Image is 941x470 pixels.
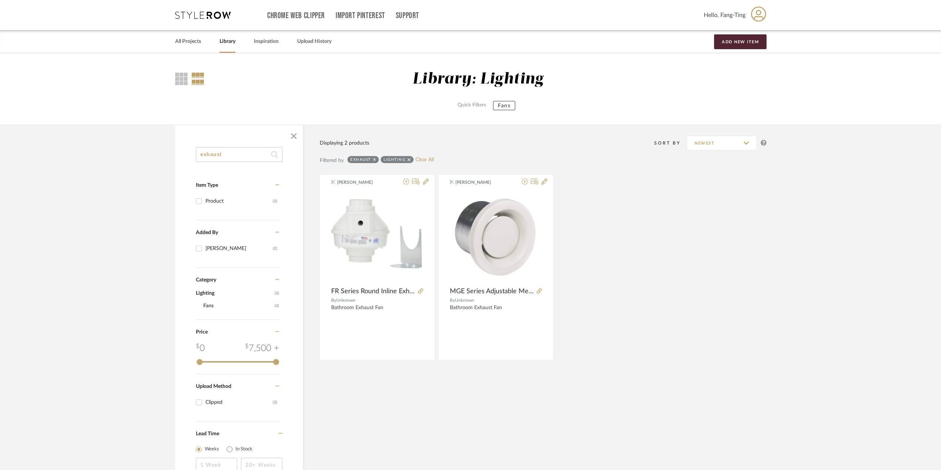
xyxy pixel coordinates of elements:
[654,139,687,147] div: Sort By
[396,13,419,19] a: Support
[450,191,542,283] img: MGE Series Adjustable Metal Exhaust Grille w/ Metal Mounting Collar for 4" Duct
[273,396,277,408] div: (2)
[196,287,273,300] span: Lighting
[336,13,385,19] a: Import Pinterest
[196,431,219,436] span: Lead Time
[331,287,415,295] span: FR Series Round Inline Exhaust Fan, 4" Duct (167 CFM)
[320,139,369,147] div: Displaying 2 products
[714,34,767,49] button: Add New Item
[196,230,218,235] span: Added By
[350,157,371,162] div: exhaust
[336,298,356,302] span: Unknown
[254,37,279,47] a: Inspiration
[245,342,279,355] div: 7,500 +
[337,179,384,186] span: [PERSON_NAME]
[203,300,273,312] span: Fans
[450,287,534,295] span: MGE Series Adjustable Metal Exhaust Grille w/ Metal Mounting Collar for 4" Duct
[220,37,235,47] a: Library
[450,305,542,317] div: Bathroom Exhaust Fan
[320,156,344,165] div: Filtered by
[275,300,279,312] span: (2)
[493,101,515,110] button: Fans
[196,329,208,335] span: Price
[331,191,423,283] img: FR Series Round Inline Exhaust Fan, 4" Duct (167 CFM)
[205,243,273,254] div: [PERSON_NAME]
[415,157,434,163] a: Clear All
[205,446,219,453] label: Weeks
[273,243,277,254] div: (2)
[331,305,423,317] div: Bathroom Exhaust Fan
[384,157,405,162] div: Lighting
[267,13,325,19] a: Chrome Web Clipper
[175,37,201,47] a: All Projects
[286,129,301,143] button: Close
[196,342,205,355] div: 0
[453,101,490,110] label: Quick Filters
[196,277,216,283] span: Category
[331,298,336,302] span: By
[235,446,252,453] label: In Stock
[275,287,279,299] span: (2)
[196,147,282,162] input: Search within 2 results
[196,183,218,188] span: Item Type
[205,195,273,207] div: Product
[412,70,543,89] div: Library: Lighting
[297,37,332,47] a: Upload History
[455,179,502,186] span: [PERSON_NAME]
[273,195,277,207] div: (2)
[450,298,455,302] span: By
[704,11,745,20] span: Hello, Fang-Ting
[455,298,474,302] span: Unknown
[196,384,231,389] span: Upload Method
[205,396,273,408] div: Clipped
